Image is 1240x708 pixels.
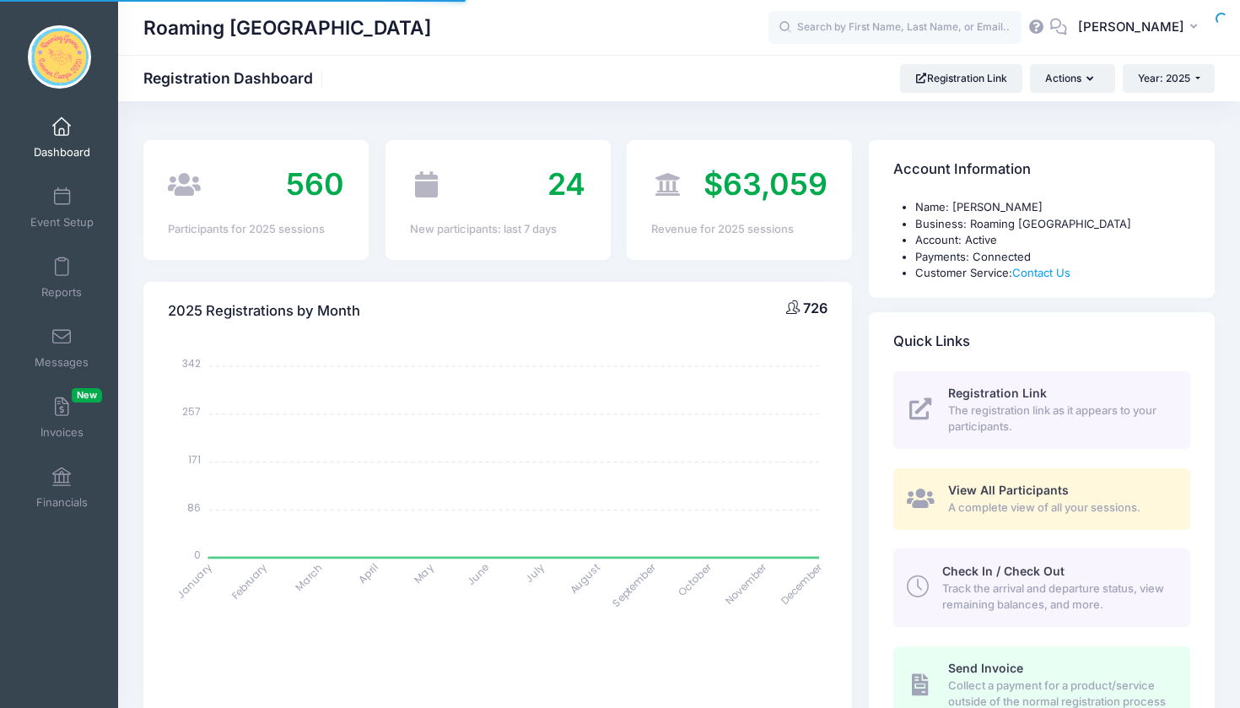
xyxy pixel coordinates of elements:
tspan: 257 [182,404,201,419]
div: Participants for 2025 sessions [168,221,344,238]
tspan: May [411,560,436,586]
div: Revenue for 2025 sessions [651,221,828,238]
span: A complete view of all your sessions. [948,500,1171,516]
span: Registration Link [948,386,1047,400]
tspan: 0 [194,548,201,562]
tspan: January [174,560,215,602]
span: Reports [41,285,82,300]
span: Send Invoice [948,661,1023,675]
h4: 2025 Registrations by Month [168,287,360,335]
span: 560 [286,165,344,203]
button: Year: 2025 [1123,64,1215,93]
a: InvoicesNew [22,388,102,447]
span: The registration link as it appears to your participants. [948,403,1171,435]
a: Messages [22,318,102,377]
span: Invoices [40,425,84,440]
span: 24 [547,165,585,203]
tspan: September [609,559,659,609]
h4: Quick Links [893,317,970,365]
span: Year: 2025 [1138,72,1190,84]
input: Search by First Name, Last Name, or Email... [768,11,1022,45]
tspan: March [293,560,326,594]
li: Customer Service: [915,265,1190,282]
li: Account: Active [915,232,1190,249]
tspan: 86 [187,500,201,514]
span: Event Setup [30,215,94,230]
span: [PERSON_NAME] [1078,18,1184,36]
span: Dashboard [34,145,90,159]
button: Actions [1030,64,1114,93]
span: $63,059 [704,165,828,203]
div: New participants: last 7 days [410,221,586,238]
tspan: April [355,560,380,586]
a: Contact Us [1012,266,1070,279]
a: Financials [22,458,102,517]
tspan: 171 [188,452,201,467]
h1: Roaming [GEOGRAPHIC_DATA] [143,8,431,47]
tspan: November [722,559,770,608]
tspan: October [676,559,715,599]
span: Check In / Check Out [942,564,1065,578]
h4: Account Information [893,146,1031,194]
tspan: August [567,560,603,597]
span: Financials [36,495,88,510]
button: [PERSON_NAME] [1067,8,1215,47]
span: 726 [803,300,828,316]
a: Reports [22,248,102,307]
span: Track the arrival and departure status, view remaining balances, and more. [942,581,1171,613]
img: Roaming Gnome Theatre [28,25,91,89]
tspan: July [522,560,547,586]
tspan: June [464,560,492,588]
span: New [72,388,102,403]
li: Name: [PERSON_NAME] [915,199,1190,216]
a: Registration Link [900,64,1022,93]
span: View All Participants [948,483,1069,497]
a: Event Setup [22,178,102,237]
h1: Registration Dashboard [143,69,327,87]
a: Check In / Check Out Track the arrival and departure status, view remaining balances, and more. [893,549,1190,626]
a: Dashboard [22,108,102,167]
li: Payments: Connected [915,249,1190,266]
tspan: February [229,560,270,602]
tspan: December [778,559,826,608]
a: View All Participants A complete view of all your sessions. [893,468,1190,530]
li: Business: Roaming [GEOGRAPHIC_DATA] [915,216,1190,233]
span: Messages [35,355,89,370]
a: Registration Link The registration link as it appears to your participants. [893,371,1190,449]
tspan: 342 [182,356,201,370]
